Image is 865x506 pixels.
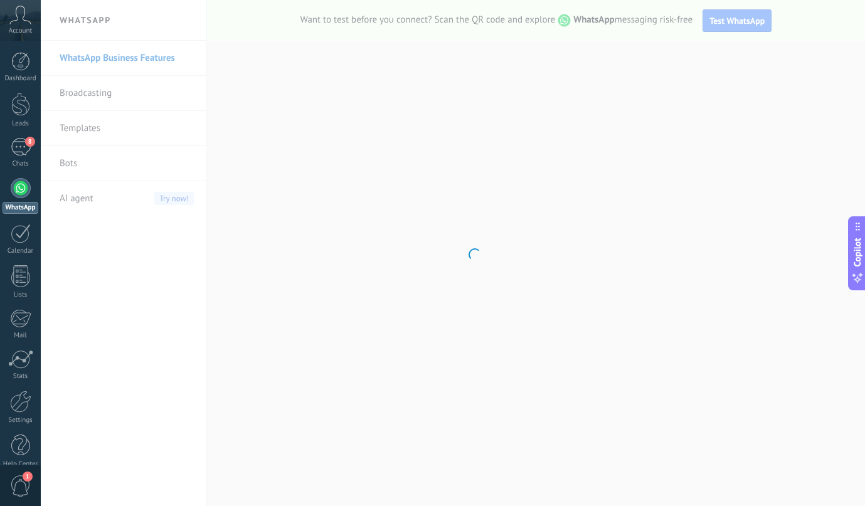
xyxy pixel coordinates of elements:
[25,137,35,147] span: 8
[851,238,864,266] span: Copilot
[3,291,39,299] div: Lists
[3,247,39,255] div: Calendar
[3,372,39,381] div: Stats
[3,460,39,468] div: Help Center
[3,416,39,424] div: Settings
[3,120,39,128] div: Leads
[3,332,39,340] div: Mail
[3,202,38,214] div: WhatsApp
[9,27,32,35] span: Account
[3,160,39,168] div: Chats
[23,472,33,482] span: 1
[3,75,39,83] div: Dashboard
